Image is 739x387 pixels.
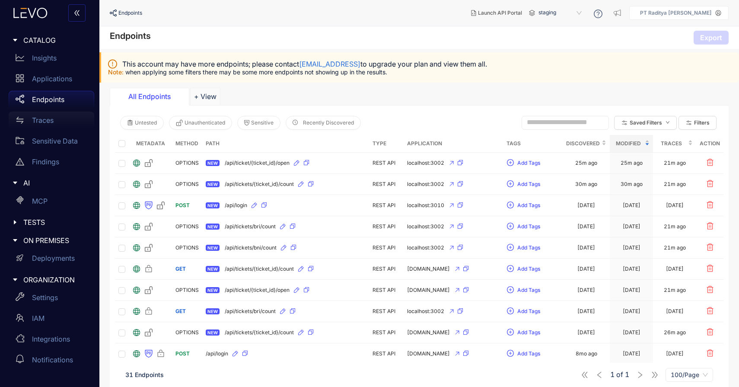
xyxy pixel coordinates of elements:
div: REST API [373,245,400,251]
div: [DATE] [623,351,640,357]
span: [DOMAIN_NAME] [407,329,450,336]
span: OPTIONS [175,287,199,293]
span: localhost:3010 [407,202,444,208]
th: Path [202,135,369,153]
a: Settings [9,289,94,310]
div: [DATE] [577,202,595,208]
button: plus-circleAdd Tags [506,347,541,361]
span: ORGANIZATION [23,276,87,284]
div: REST API [373,224,400,230]
button: clock-circleRecently Discovered [286,116,361,130]
th: Method [172,135,202,153]
span: team [16,313,24,322]
span: 1 [610,371,615,379]
span: OPTIONS [175,160,199,166]
span: plus-circle [507,286,514,294]
div: [DATE] [623,266,640,272]
div: [DATE] [577,287,595,293]
span: NEW [206,224,220,230]
div: REST API [373,329,400,336]
div: ORGANIZATION [5,271,94,289]
span: Launch API Portal [478,10,522,16]
span: Saved Filters [630,120,662,126]
button: plus-circleAdd Tags [506,283,541,297]
div: 30m ago [621,181,643,187]
span: NEW [206,160,220,166]
h4: Endpoints [110,31,151,41]
div: 21m ago [664,224,686,230]
span: CATALOG [23,36,87,44]
p: Sensitive Data [32,137,78,145]
div: 21m ago [664,245,686,251]
span: plus-circle [507,329,514,336]
div: [DATE] [666,202,684,208]
div: 8mo ago [576,351,597,357]
th: Action [696,135,723,153]
span: Unauthenticated [185,120,225,126]
button: plus-circleAdd Tags [506,198,541,212]
span: Add Tags [517,202,540,208]
span: caret-right [12,180,18,186]
span: localhost:3002 [407,245,444,251]
span: 100/Page [671,368,708,381]
span: /api/tickets/bri/count [225,224,276,230]
button: plus-circleAdd Tags [506,241,541,255]
span: staging [538,6,583,20]
span: Filters [694,120,710,126]
th: Type [369,135,404,153]
a: Applications [9,70,94,91]
span: of [610,371,629,379]
span: OPTIONS [175,329,199,336]
a: Insights [9,49,94,70]
span: caret-right [12,277,18,283]
a: Endpoints [9,91,94,112]
div: ON PREMISES [5,231,94,249]
span: NEW [206,266,220,272]
span: This account may have more endpoints; please contact to upgrade your plan and view them all. [122,60,487,68]
div: CATALOG [5,31,94,49]
span: Endpoints [118,10,142,16]
span: POST [175,202,190,208]
button: Filters [678,116,717,130]
span: [DOMAIN_NAME] [407,287,450,293]
th: Traces [653,135,696,153]
div: [DATE] [577,308,595,314]
p: Endpoints [32,96,64,103]
span: GET [175,265,186,272]
span: warning [16,157,24,166]
button: plus-circleAdd Tags [506,326,541,339]
span: Add Tags [517,266,540,272]
p: Applications [32,75,72,83]
a: Traces [9,112,94,132]
span: NEW [206,202,220,208]
p: Findings [32,158,59,166]
p: Deployments [32,254,75,262]
span: /api/login [225,202,247,208]
a: Findings [9,153,94,174]
span: Add Tags [517,287,540,293]
p: Traces [32,116,54,124]
th: Discovered [563,135,610,153]
a: IAM [9,310,94,330]
a: Deployments [9,250,94,271]
p: when applying some filters there may be some more endpoints not showing up in the results. [108,69,732,76]
span: NEW [206,181,220,187]
button: Saved Filtersdown [614,116,677,130]
button: plus-circleAdd Tags [506,262,541,276]
th: Application [404,135,503,153]
span: Traces [656,139,686,148]
div: TESTS [5,213,94,231]
span: localhost:3002 [407,224,444,230]
span: TESTS [23,218,87,226]
div: [DATE] [623,287,640,293]
button: Unauthenticated [169,116,232,130]
span: Sensitive [251,120,274,126]
span: OPTIONS [175,181,199,187]
span: caret-right [12,219,18,225]
p: Settings [32,294,58,301]
span: plus-circle [507,244,514,252]
span: [DOMAIN_NAME] [407,266,450,272]
a: MCP [9,192,94,213]
span: /api/tickets/{ticket_id}/count [225,329,294,336]
button: plus-circleAdd Tags [506,220,541,233]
